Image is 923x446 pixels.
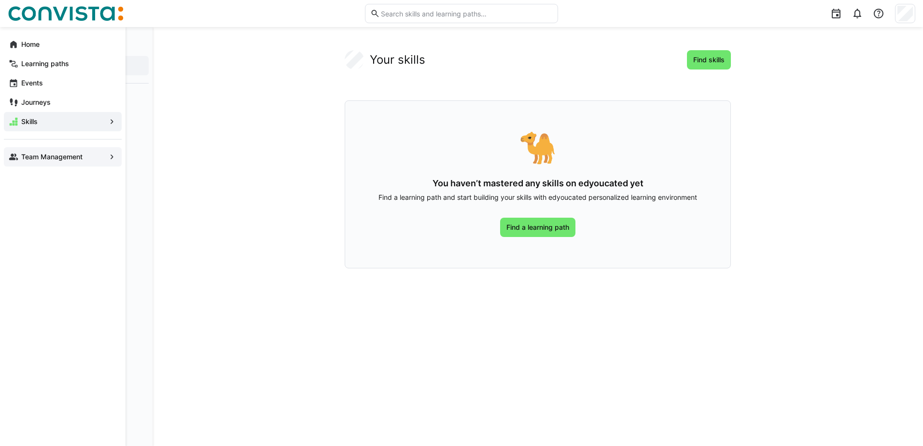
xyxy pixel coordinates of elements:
[370,53,425,67] h2: Your skills
[500,218,575,237] a: Find a learning path
[380,9,553,18] input: Search skills and learning paths…
[376,132,699,163] div: 🐪
[687,50,731,70] button: Find skills
[376,178,699,189] h3: You haven’t mastered any skills on edyoucated yet
[505,223,571,232] span: Find a learning path
[376,193,699,202] p: Find a learning path and start building your skills with edyoucated personalized learning environ...
[692,55,726,65] span: Find skills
